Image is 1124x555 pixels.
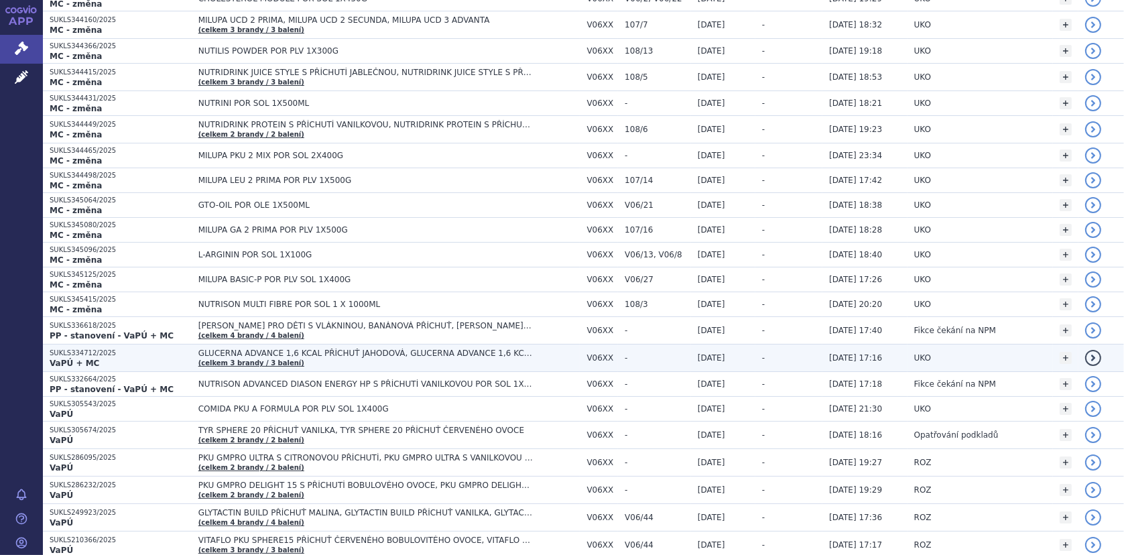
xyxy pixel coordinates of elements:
[762,200,765,210] span: -
[829,176,882,185] span: [DATE] 17:42
[586,250,618,259] span: V06XX
[914,540,932,550] span: ROZ
[1060,149,1072,162] a: +
[50,52,102,61] strong: MC - změna
[586,46,618,56] span: V06XX
[625,275,691,284] span: V06/27
[50,146,192,156] p: SUKLS344465/2025
[1085,482,1101,498] a: detail
[762,485,765,495] span: -
[50,349,192,358] p: SUKLS334712/2025
[1085,147,1101,164] a: detail
[198,359,304,367] a: (celkem 3 brandy / 3 balení)
[914,72,931,82] span: UKO
[586,99,618,108] span: V06XX
[1085,509,1101,526] a: detail
[829,225,882,235] span: [DATE] 18:28
[698,200,725,210] span: [DATE]
[50,536,192,545] p: SUKLS210366/2025
[50,399,192,409] p: SUKLS305543/2025
[198,436,304,444] a: (celkem 2 brandy / 2 balení)
[829,379,882,389] span: [DATE] 17:18
[762,540,765,550] span: -
[50,171,192,180] p: SUKLS344498/2025
[50,410,73,419] strong: VaPÚ
[1060,273,1072,286] a: +
[586,513,618,522] span: V06XX
[914,353,931,363] span: UKO
[698,275,725,284] span: [DATE]
[198,225,534,235] span: MILUPA GA 2 PRIMA POR PLV 1X500G
[698,540,725,550] span: [DATE]
[198,481,534,490] span: PKU GMPRO DELIGHT 15 S PŘÍCHUTÍ BOBULOVÉHO OVOCE, PKU GMPRO DELIGHT 15 S PŘÍCHUTÍ TROPICKÉHO OVOCE
[198,453,534,462] span: PKU GMPRO ULTRA S CITRONOVOU PŘÍCHUTÍ, PKU GMPRO ULTRA S VANILKOVOU PŘÍCHUTÍ
[50,15,192,25] p: SUKLS344160/2025
[625,540,691,550] span: V06/44
[1085,376,1101,392] a: detail
[829,125,882,134] span: [DATE] 19:23
[829,513,882,522] span: [DATE] 17:36
[698,46,725,56] span: [DATE]
[198,46,534,56] span: NUTILIS POWDER POR PLV 1X300G
[586,176,618,185] span: V06XX
[1060,484,1072,496] a: +
[914,300,931,309] span: UKO
[698,458,725,467] span: [DATE]
[50,104,102,113] strong: MC - změna
[50,546,73,555] strong: VaPÚ
[914,176,931,185] span: UKO
[586,275,618,284] span: V06XX
[198,78,304,86] a: (celkem 3 brandy / 3 balení)
[50,270,192,280] p: SUKLS345125/2025
[198,68,534,77] span: NUTRIDRINK JUICE STYLE S PŘÍCHUTÍ JABLEČNOU, NUTRIDRINK JUICE STYLE S PŘÍCHUTÍ JAHODOVOU, NUTRIDR...
[198,404,534,414] span: COMIDA PKU A FORMULA POR PLV SOL 1X400G
[625,250,691,259] span: V06/13, V06/8
[50,280,102,290] strong: MC - změna
[698,225,725,235] span: [DATE]
[914,430,999,440] span: Opatřování podkladů
[625,404,691,414] span: -
[762,225,765,235] span: -
[829,151,882,160] span: [DATE] 23:34
[698,404,725,414] span: [DATE]
[198,275,534,284] span: MILUPA BASIC-P POR PLV SOL 1X400G
[198,491,304,499] a: (celkem 2 brandy / 2 balení)
[762,300,765,309] span: -
[198,546,304,554] a: (celkem 3 brandy / 3 balení)
[1085,350,1101,366] a: detail
[698,430,725,440] span: [DATE]
[50,156,102,166] strong: MC - změna
[625,300,691,309] span: 108/3
[762,353,765,363] span: -
[198,349,534,358] span: GLUCERNA ADVANCE 1,6 KCAL PŘÍCHUŤ JAHODOVÁ, GLUCERNA ADVANCE 1,6 KCAL PŘÍCHUŤ KÁVOVÁ, GLUCERNA AD...
[1060,352,1072,364] a: +
[1060,174,1072,186] a: +
[198,508,534,517] span: GLYTACTIN BUILD PŘÍCHUŤ MALINA, GLYTACTIN BUILD PŘÍCHUŤ VANILKA, GLYTACTIN BUILD PŘÍCHUŤ ČOKOLÁDA…
[50,321,192,330] p: SUKLS336618/2025
[762,275,765,284] span: -
[625,485,691,495] span: -
[1085,454,1101,471] a: detail
[829,250,882,259] span: [DATE] 18:40
[198,99,534,108] span: NUTRINI POR SOL 1X500ML
[50,436,73,445] strong: VaPÚ
[1060,249,1072,261] a: +
[829,20,882,29] span: [DATE] 18:32
[625,99,691,108] span: -
[698,353,725,363] span: [DATE]
[198,26,304,34] a: (celkem 3 brandy / 3 balení)
[698,513,725,522] span: [DATE]
[1085,247,1101,263] a: detail
[829,540,882,550] span: [DATE] 17:17
[914,485,932,495] span: ROZ
[829,430,882,440] span: [DATE] 18:16
[762,404,765,414] span: -
[1060,224,1072,236] a: +
[762,151,765,160] span: -
[698,326,725,335] span: [DATE]
[586,151,618,160] span: V06XX
[198,321,534,330] span: [PERSON_NAME] PRO DĚTI S VLÁKNINOU, BANÁNOVÁ PŘÍCHUŤ, [PERSON_NAME] PRO DĚTI S VLÁKNINOU, JAHODOV...
[625,458,691,467] span: -
[762,20,765,29] span: -
[50,453,192,462] p: SUKLS286095/2025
